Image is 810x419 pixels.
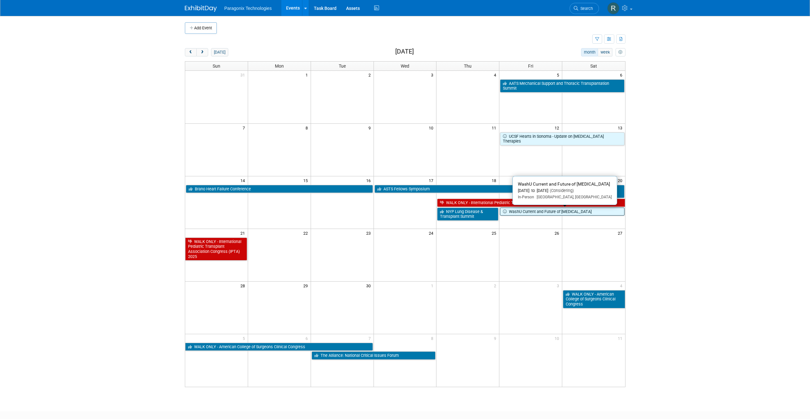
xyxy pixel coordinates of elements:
[598,48,612,56] button: week
[395,48,414,55] h2: [DATE]
[275,63,284,69] span: Mon
[616,48,625,56] button: myCustomButton
[305,124,311,132] span: 8
[556,71,562,79] span: 5
[493,282,499,290] span: 2
[213,63,220,69] span: Sun
[312,351,436,360] a: The Alliance: National Critical Issues Forum
[303,229,311,237] span: 22
[493,334,499,342] span: 9
[548,188,574,193] span: (Considering)
[185,5,217,12] img: ExhibitDay
[518,181,610,187] span: WashU Current and Future of [MEDICAL_DATA]
[500,208,624,216] a: WashU Current and Future of [MEDICAL_DATA]
[491,124,499,132] span: 11
[607,2,619,14] img: Rachel Jenkins
[240,71,248,79] span: 31
[464,63,472,69] span: Thu
[185,343,373,351] a: WALK ONLY - American College of Surgeons Clinical Congress
[240,282,248,290] span: 28
[518,188,612,194] div: [DATE] to [DATE]
[428,124,436,132] span: 10
[500,79,624,92] a: AATS Mechanical Support and Thoracic Transplantation Summit
[570,3,599,14] a: Search
[240,176,248,184] span: 14
[518,195,534,199] span: In-Person
[240,229,248,237] span: 21
[185,22,217,34] button: Add Event
[185,48,197,56] button: prev
[581,48,598,56] button: month
[554,124,562,132] span: 12
[375,185,562,193] a: ASTS Fellows Symposium
[556,282,562,290] span: 3
[617,176,625,184] span: 20
[368,71,374,79] span: 2
[554,229,562,237] span: 26
[305,334,311,342] span: 6
[366,282,374,290] span: 30
[491,176,499,184] span: 18
[242,334,248,342] span: 5
[224,6,272,11] span: Paragonix Technologies
[428,176,436,184] span: 17
[430,334,436,342] span: 8
[619,282,625,290] span: 4
[437,208,498,221] a: NYP Lung Disease & Transplant Summit
[563,290,625,308] a: WALK ONLY - American College of Surgeons Clinical Congress
[554,334,562,342] span: 10
[366,176,374,184] span: 16
[617,334,625,342] span: 11
[366,229,374,237] span: 23
[618,50,623,55] i: Personalize Calendar
[428,229,436,237] span: 24
[617,124,625,132] span: 13
[534,195,612,199] span: [GEOGRAPHIC_DATA], [GEOGRAPHIC_DATA]
[437,199,625,207] a: WALK ONLY - International Pediatric Transplant Association Congress (IPTA) 2025
[401,63,409,69] span: Wed
[528,63,533,69] span: Fri
[430,282,436,290] span: 1
[196,48,208,56] button: next
[617,229,625,237] span: 27
[430,71,436,79] span: 3
[578,6,593,11] span: Search
[590,63,597,69] span: Sat
[186,185,373,193] a: Brano Heart Failure Conference
[339,63,346,69] span: Tue
[368,124,374,132] span: 9
[211,48,228,56] button: [DATE]
[305,71,311,79] span: 1
[242,124,248,132] span: 7
[619,71,625,79] span: 6
[491,229,499,237] span: 25
[303,282,311,290] span: 29
[368,334,374,342] span: 7
[500,132,624,145] a: UCSF Hearts in Sonoma - Update on [MEDICAL_DATA] Therapies
[185,238,247,261] a: WALK ONLY - International Pediatric Transplant Association Congress (IPTA) 2025
[303,176,311,184] span: 15
[493,71,499,79] span: 4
